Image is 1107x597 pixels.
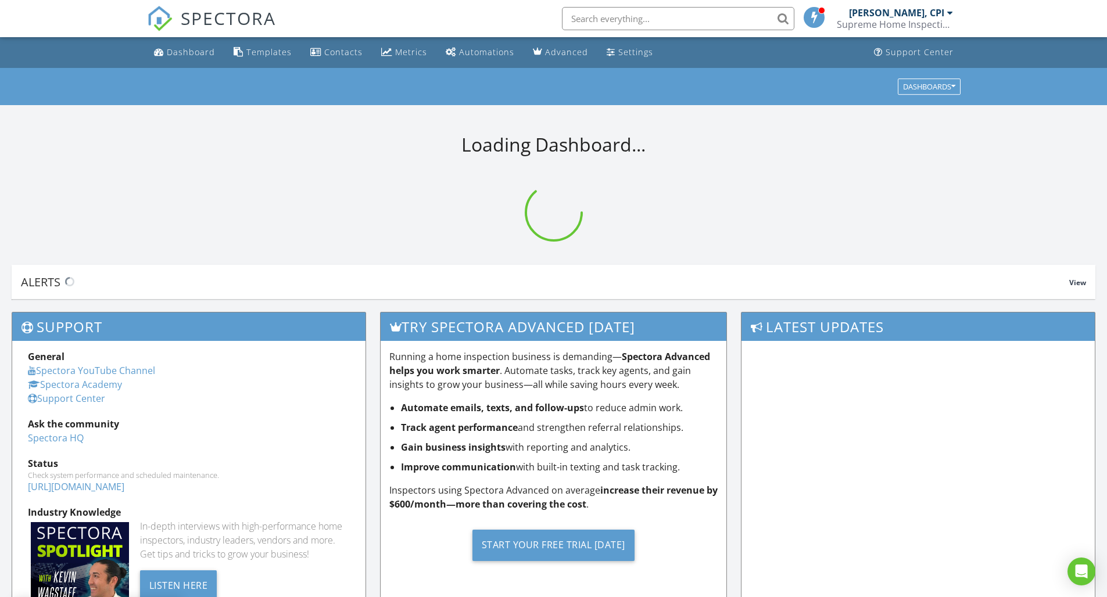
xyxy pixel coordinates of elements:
a: SPECTORA [147,16,276,40]
a: Spectora YouTube Channel [28,364,155,377]
li: and strengthen referral relationships. [401,420,718,434]
div: In-depth interviews with high-performance home inspectors, industry leaders, vendors and more. Ge... [140,519,350,561]
input: Search everything... [562,7,794,30]
a: Spectora HQ [28,431,84,444]
button: Dashboards [898,78,961,95]
a: Metrics [377,42,432,63]
div: Contacts [324,46,363,57]
div: Advanced [545,46,588,57]
img: The Best Home Inspection Software - Spectora [147,6,173,31]
li: with reporting and analytics. [401,440,718,454]
a: Templates [229,42,296,63]
a: Contacts [306,42,367,63]
a: Support Center [869,42,958,63]
div: Settings [618,46,653,57]
div: Open Intercom Messenger [1067,558,1095,585]
div: Supreme Home Inspections FL, Inc [837,19,953,30]
div: Automations [459,46,514,57]
a: Support Center [28,392,105,405]
div: Check system performance and scheduled maintenance. [28,470,350,480]
strong: Gain business insights [401,441,506,454]
div: Dashboard [167,46,215,57]
a: Automations (Basic) [441,42,519,63]
a: Listen Here [140,578,217,591]
div: [PERSON_NAME], CPI [849,7,944,19]
h3: Latest Updates [741,312,1095,341]
li: to reduce admin work. [401,401,718,415]
span: SPECTORA [181,6,276,30]
h3: Try spectora advanced [DATE] [381,312,727,341]
a: Spectora Academy [28,378,122,391]
strong: Improve communication [401,461,516,473]
h3: Support [12,312,366,341]
strong: Track agent performance [401,421,518,434]
div: Ask the community [28,417,350,431]
strong: increase their revenue by $600/month—more than covering the cost [389,484,718,510]
div: Start Your Free Trial [DATE] [472,530,635,561]
strong: General [28,350,65,363]
a: Dashboard [149,42,220,63]
strong: Automate emails, texts, and follow-ups [401,401,584,414]
div: Dashboards [903,82,955,91]
p: Inspectors using Spectora Advanced on average . [389,483,718,511]
a: Advanced [528,42,593,63]
a: Start Your Free Trial [DATE] [389,520,718,570]
span: View [1069,278,1086,287]
div: Templates [246,46,292,57]
div: Metrics [395,46,427,57]
div: Status [28,456,350,470]
div: Industry Knowledge [28,505,350,519]
strong: Spectora Advanced helps you work smarter [389,350,710,377]
li: with built-in texting and task tracking. [401,460,718,474]
div: Support Center [886,46,954,57]
a: [URL][DOMAIN_NAME] [28,480,124,493]
a: Settings [602,42,658,63]
div: Alerts [21,274,1069,290]
p: Running a home inspection business is demanding— . Automate tasks, track key agents, and gain ins... [389,350,718,391]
